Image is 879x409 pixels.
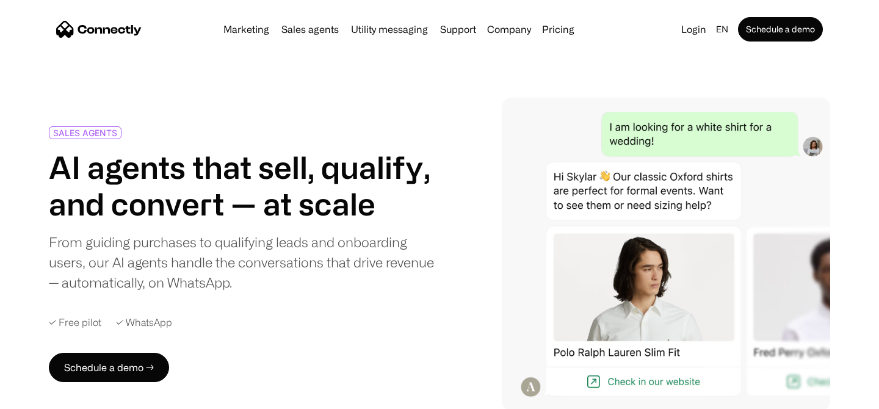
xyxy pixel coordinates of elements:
[435,24,481,34] a: Support
[24,388,73,405] ul: Language list
[487,21,531,38] div: Company
[53,128,117,137] div: SALES AGENTS
[738,17,823,42] a: Schedule a demo
[483,21,535,38] div: Company
[676,21,711,38] a: Login
[49,353,169,382] a: Schedule a demo →
[711,21,736,38] div: en
[12,386,73,405] aside: Language selected: English
[219,24,274,34] a: Marketing
[49,232,435,292] div: From guiding purchases to qualifying leads and onboarding users, our AI agents handle the convers...
[49,317,101,328] div: ✓ Free pilot
[346,24,433,34] a: Utility messaging
[56,20,142,38] a: home
[716,21,728,38] div: en
[537,24,579,34] a: Pricing
[116,317,172,328] div: ✓ WhatsApp
[277,24,344,34] a: Sales agents
[49,149,435,222] h1: AI agents that sell, qualify, and convert — at scale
